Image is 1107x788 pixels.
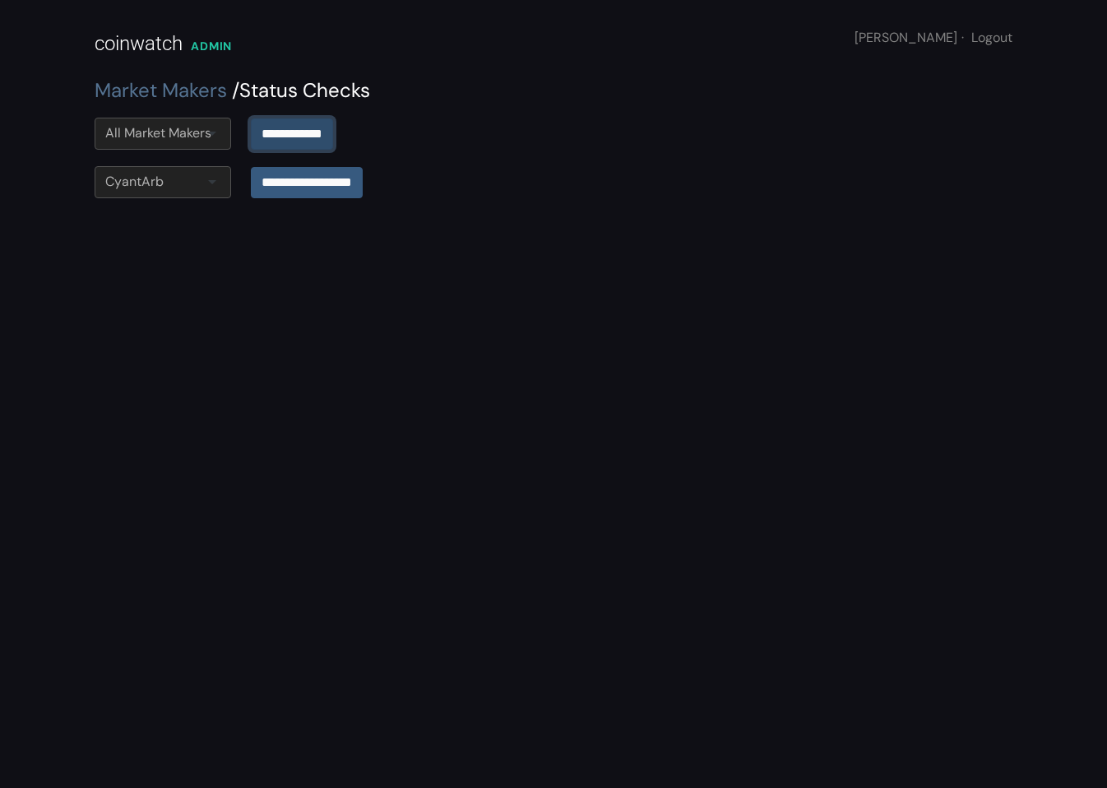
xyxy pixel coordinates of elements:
a: Market Makers [95,77,227,103]
span: · [961,29,964,46]
div: CyantArb [105,172,164,192]
span: / [232,77,239,103]
a: Logout [971,29,1012,46]
div: [PERSON_NAME] [855,28,1012,48]
div: coinwatch [95,29,183,58]
div: All Market Makers [105,123,211,143]
div: ADMIN [191,38,232,55]
div: Status Checks [95,76,1012,105]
